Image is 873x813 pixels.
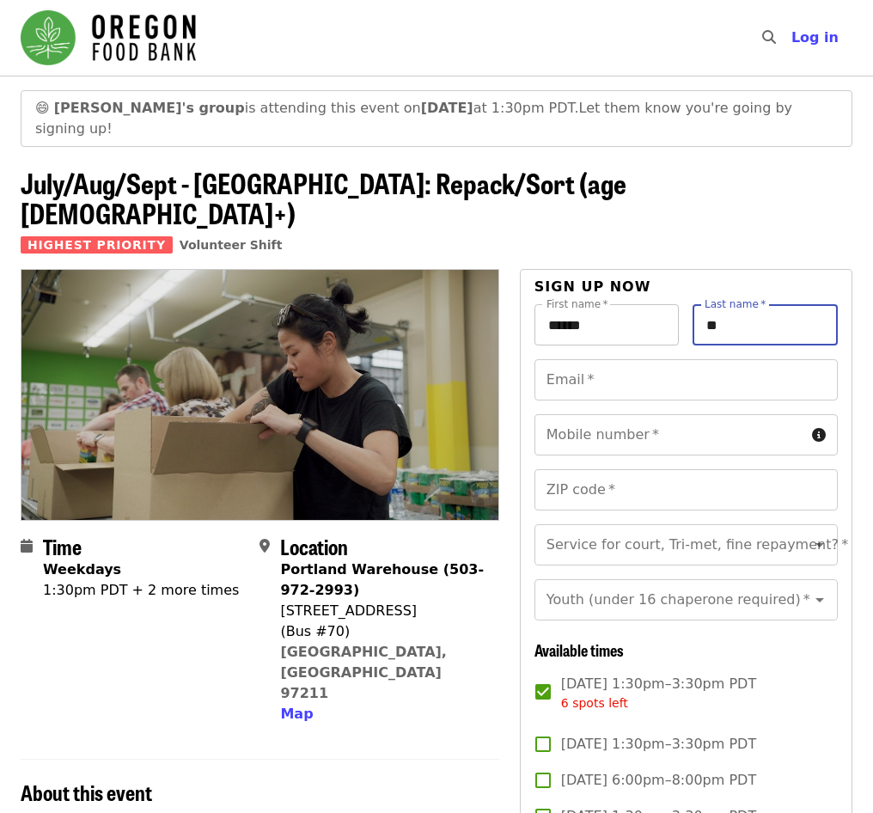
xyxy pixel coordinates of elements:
[778,21,852,55] button: Log in
[43,580,239,601] div: 1:30pm PDT + 2 more times
[54,100,245,116] strong: [PERSON_NAME]'s group
[280,531,348,561] span: Location
[280,704,313,724] button: Map
[180,238,283,252] a: Volunteer Shift
[791,29,839,46] span: Log in
[534,414,805,455] input: Mobile number
[705,299,766,309] label: Last name
[280,621,485,642] div: (Bus #70)
[43,531,82,561] span: Time
[693,304,838,345] input: Last name
[808,533,832,557] button: Open
[259,538,270,554] i: map-marker-alt icon
[280,644,447,701] a: [GEOGRAPHIC_DATA], [GEOGRAPHIC_DATA] 97211
[54,100,579,116] span: is attending this event on at 1:30pm PDT.
[561,674,756,712] span: [DATE] 1:30pm–3:30pm PDT
[21,538,33,554] i: calendar icon
[808,588,832,612] button: Open
[21,270,498,519] img: July/Aug/Sept - Portland: Repack/Sort (age 8+) organized by Oregon Food Bank
[35,100,50,116] span: grinning face emoji
[21,777,152,807] span: About this event
[21,236,173,254] span: Highest Priority
[534,469,838,510] input: ZIP code
[812,427,826,443] i: circle-info icon
[21,10,196,65] img: Oregon Food Bank - Home
[43,561,121,578] strong: Weekdays
[546,299,608,309] label: First name
[561,734,756,755] span: [DATE] 1:30pm–3:30pm PDT
[534,639,624,661] span: Available times
[534,278,651,295] span: Sign up now
[534,304,680,345] input: First name
[561,770,756,791] span: [DATE] 6:00pm–8:00pm PDT
[762,29,776,46] i: search icon
[280,561,484,598] strong: Portland Warehouse (503-972-2993)
[561,696,628,710] span: 6 spots left
[786,17,800,58] input: Search
[280,601,485,621] div: [STREET_ADDRESS]
[421,100,473,116] strong: [DATE]
[21,162,626,233] span: July/Aug/Sept - [GEOGRAPHIC_DATA]: Repack/Sort (age [DEMOGRAPHIC_DATA]+)
[280,706,313,722] span: Map
[534,359,838,400] input: Email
